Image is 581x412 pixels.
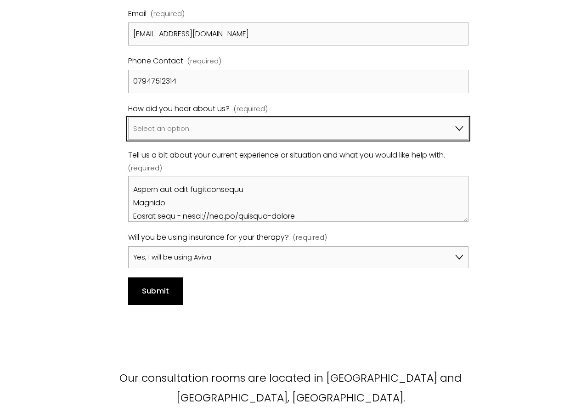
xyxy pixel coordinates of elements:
[128,7,147,21] span: Email
[128,246,468,268] select: Will you be using insurance for your therapy?
[128,149,445,162] span: Tell us a bit about your current experience or situation and what you would like help with.
[128,176,468,222] textarea: Lo ipsum D’s a consect adipiscin elitseddoeiu temp i utlaboreet do magnaal eni adm ven q 5:6 nost...
[86,368,496,407] p: Our consultation rooms are located in [GEOGRAPHIC_DATA] and [GEOGRAPHIC_DATA], [GEOGRAPHIC_DATA].
[128,118,468,140] select: How did you hear about us?
[128,55,183,68] span: Phone Contact
[234,103,268,115] span: (required)
[142,286,169,296] span: Submit
[293,231,327,243] span: (required)
[128,231,289,244] span: Will you be using insurance for your therapy?
[187,55,221,67] span: (required)
[128,102,230,116] span: How did you hear about us?
[128,162,162,174] span: (required)
[128,277,183,305] button: SubmitSubmit
[151,8,185,20] span: (required)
